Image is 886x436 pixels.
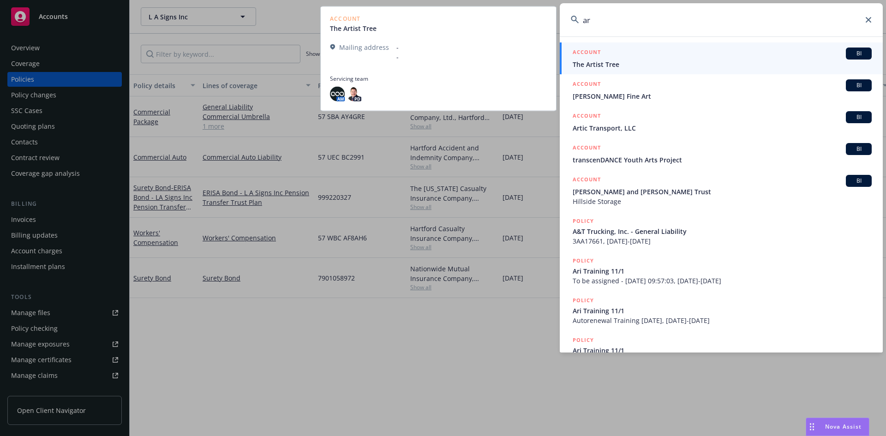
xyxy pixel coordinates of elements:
span: Artic Transport, LLC [573,123,872,133]
a: POLICYAri Training 11/1Autorenewal Training [DATE], [DATE]-[DATE] [560,291,883,330]
h5: ACCOUNT [573,79,601,90]
h5: POLICY [573,256,594,265]
a: ACCOUNTBItranscenDANCE Youth Arts Project [560,138,883,170]
a: POLICYA&T Trucking, Inc. - General Liability3AA17661, [DATE]-[DATE] [560,211,883,251]
h5: POLICY [573,216,594,226]
span: Nova Assist [825,423,862,430]
span: BI [850,145,868,153]
a: ACCOUNTBI[PERSON_NAME] and [PERSON_NAME] TrustHillside Storage [560,170,883,211]
span: 3AA17661, [DATE]-[DATE] [573,236,872,246]
span: Autorenewal Training [DATE], [DATE]-[DATE] [573,316,872,325]
a: POLICYAri Training 11/1To be assigned - [DATE] 09:57:03, [DATE]-[DATE] [560,251,883,291]
span: A&T Trucking, Inc. - General Liability [573,227,872,236]
input: Search... [560,3,883,36]
h5: POLICY [573,335,594,345]
span: The Artist Tree [573,60,872,69]
h5: ACCOUNT [573,111,601,122]
span: transcenDANCE Youth Arts Project [573,155,872,165]
a: POLICYAri Training 11/1 [560,330,883,370]
span: BI [850,177,868,185]
span: BI [850,81,868,90]
span: BI [850,49,868,58]
a: ACCOUNTBIThe Artist Tree [560,42,883,74]
span: Hillside Storage [573,197,872,206]
span: [PERSON_NAME] Fine Art [573,91,872,101]
div: Drag to move [806,418,818,436]
h5: POLICY [573,296,594,305]
h5: ACCOUNT [573,143,601,154]
span: BI [850,113,868,121]
span: Ari Training 11/1 [573,346,872,355]
span: Ari Training 11/1 [573,266,872,276]
h5: ACCOUNT [573,48,601,59]
a: ACCOUNTBIArtic Transport, LLC [560,106,883,138]
span: Ari Training 11/1 [573,306,872,316]
span: To be assigned - [DATE] 09:57:03, [DATE]-[DATE] [573,276,872,286]
button: Nova Assist [806,418,869,436]
span: [PERSON_NAME] and [PERSON_NAME] Trust [573,187,872,197]
h5: ACCOUNT [573,175,601,186]
a: ACCOUNTBI[PERSON_NAME] Fine Art [560,74,883,106]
